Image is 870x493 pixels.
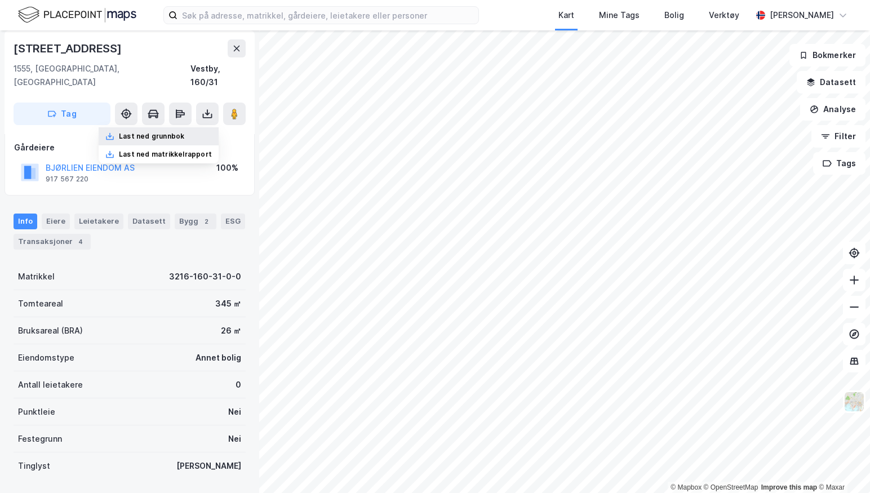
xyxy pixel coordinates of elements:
div: Kart [558,8,574,22]
div: 2 [201,216,212,227]
div: Datasett [128,214,170,229]
div: Tinglyst [18,459,50,473]
button: Analyse [800,98,865,121]
div: Info [14,214,37,229]
button: Tag [14,103,110,125]
div: 3216-160-31-0-0 [169,270,241,283]
div: Mine Tags [599,8,640,22]
a: Improve this map [761,483,817,491]
div: Bruksareal (BRA) [18,324,83,337]
div: Festegrunn [18,432,62,446]
div: Verktøy [709,8,739,22]
div: [PERSON_NAME] [770,8,834,22]
input: Søk på adresse, matrikkel, gårdeiere, leietakere eller personer [177,7,478,24]
button: Tags [813,152,865,175]
div: Matrikkel [18,270,55,283]
div: [STREET_ADDRESS] [14,39,124,57]
div: Eiere [42,214,70,229]
div: Bygg [175,214,216,229]
div: 0 [236,378,241,392]
div: 26 ㎡ [221,324,241,337]
a: Mapbox [671,483,702,491]
button: Datasett [797,71,865,94]
div: 1555, [GEOGRAPHIC_DATA], [GEOGRAPHIC_DATA] [14,62,190,89]
div: Gårdeiere [14,141,245,154]
div: 100% [216,161,238,175]
div: Bolig [664,8,684,22]
div: 345 ㎡ [215,297,241,310]
div: Vestby, 160/31 [190,62,246,89]
a: OpenStreetMap [704,483,758,491]
div: ESG [221,214,245,229]
iframe: Chat Widget [814,439,870,493]
div: Transaksjoner [14,234,91,250]
div: Last ned grunnbok [119,132,184,141]
div: 4 [75,236,86,247]
div: Annet bolig [196,351,241,365]
div: Leietakere [74,214,123,229]
div: 917 567 220 [46,175,88,184]
div: Last ned matrikkelrapport [119,150,212,159]
button: Bokmerker [789,44,865,66]
div: Antall leietakere [18,378,83,392]
img: Z [844,391,865,412]
img: logo.f888ab2527a4732fd821a326f86c7f29.svg [18,5,136,25]
div: Eiendomstype [18,351,74,365]
div: [PERSON_NAME] [176,459,241,473]
div: Tomteareal [18,297,63,310]
div: Nei [228,405,241,419]
button: Filter [811,125,865,148]
div: Punktleie [18,405,55,419]
div: Nei [228,432,241,446]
